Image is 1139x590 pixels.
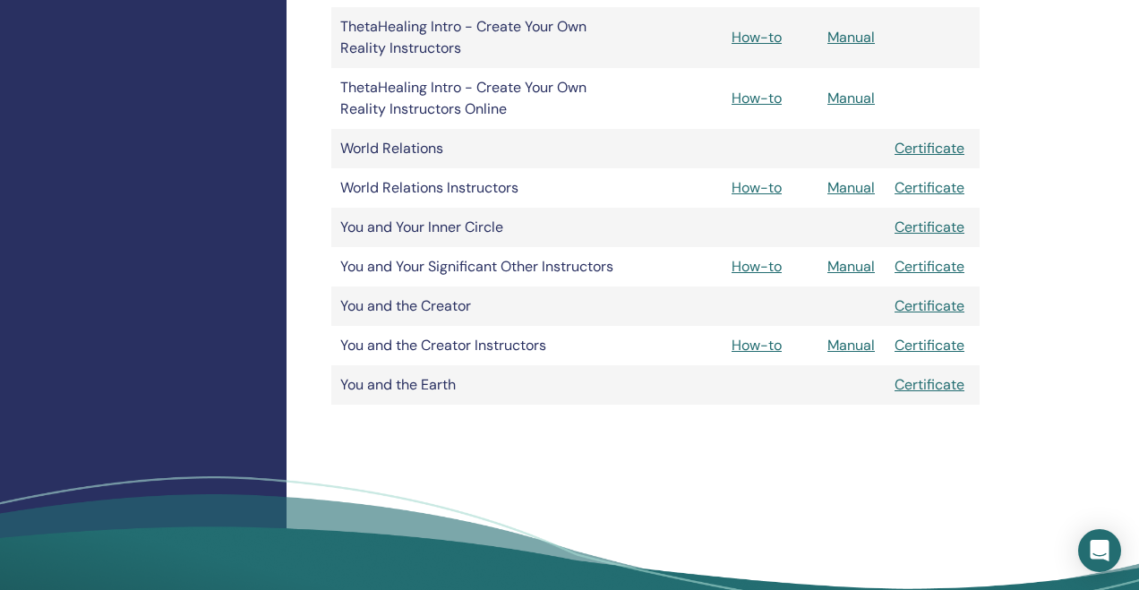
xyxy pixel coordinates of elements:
[331,326,625,365] td: You and the Creator Instructors
[827,89,875,107] a: Manual
[331,129,625,168] td: World Relations
[331,208,625,247] td: You and Your Inner Circle
[732,336,782,355] a: How-to
[331,365,625,405] td: You and the Earth
[895,218,964,236] a: Certificate
[732,89,782,107] a: How-to
[827,257,875,276] a: Manual
[331,168,625,208] td: World Relations Instructors
[331,286,625,326] td: You and the Creator
[895,178,964,197] a: Certificate
[331,247,625,286] td: You and Your Significant Other Instructors
[895,375,964,394] a: Certificate
[827,336,875,355] a: Manual
[895,257,964,276] a: Certificate
[732,28,782,47] a: How-to
[732,257,782,276] a: How-to
[1078,529,1121,572] div: Open Intercom Messenger
[827,28,875,47] a: Manual
[895,336,964,355] a: Certificate
[732,178,782,197] a: How-to
[331,7,625,68] td: ThetaHealing Intro - Create Your Own Reality Instructors
[827,178,875,197] a: Manual
[895,296,964,315] a: Certificate
[331,68,625,129] td: ThetaHealing Intro - Create Your Own Reality Instructors Online
[895,139,964,158] a: Certificate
